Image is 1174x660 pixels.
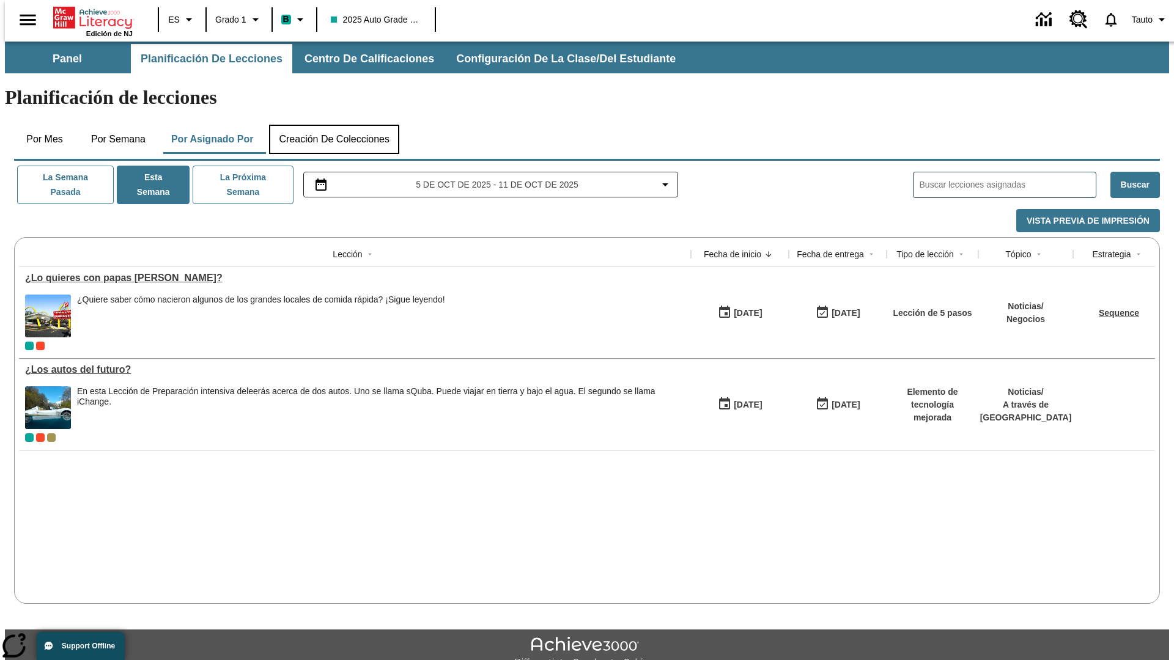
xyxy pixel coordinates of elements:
div: Test 1 [36,433,45,442]
a: Notificaciones [1095,4,1127,35]
p: Lección de 5 pasos [893,307,972,320]
button: Sort [864,247,879,262]
button: Centro de calificaciones [295,44,444,73]
button: Sort [363,247,377,262]
p: Negocios [1006,313,1045,326]
button: Por mes [14,125,75,154]
button: Grado: Grado 1, Elige un grado [210,9,268,31]
div: En esta Lección de Preparación intensiva de [77,386,685,407]
button: La próxima semana [193,166,293,204]
a: Portada [53,5,133,30]
input: Buscar lecciones asignadas [920,176,1096,194]
button: Configuración de la clase/del estudiante [446,44,685,73]
img: Un automóvil de alta tecnología flotando en el agua. [25,386,71,429]
div: Portada [53,4,133,37]
span: Panel [53,52,82,66]
span: B [283,12,289,27]
button: Sort [954,247,969,262]
div: ¿Lo quieres con papas fritas? [25,273,685,284]
button: Abrir el menú lateral [10,2,46,38]
button: La semana pasada [17,166,114,204]
button: Creación de colecciones [269,125,399,154]
button: Seleccione el intervalo de fechas opción del menú [309,177,673,192]
div: Fecha de entrega [797,248,864,260]
a: ¿Los autos del futuro? , Lecciones [25,364,685,375]
span: 2025 Auto Grade 1 A [331,13,421,26]
button: Boost El color de la clase es verde turquesa. Cambiar el color de la clase. [276,9,312,31]
div: Tipo de lección [896,248,954,260]
button: 07/20/26: Último día en que podrá accederse la lección [811,301,864,324]
button: Panel [6,44,128,73]
button: Esta semana [117,166,190,204]
h1: Planificación de lecciones [5,86,1169,109]
div: Test 1 [36,342,45,350]
svg: Collapse Date Range Filter [658,177,673,192]
div: ¿Quiere saber cómo nacieron algunos de los grandes locales de comida rápida? ¡Sigue leyendo! [77,295,445,337]
button: 08/01/26: Último día en que podrá accederse la lección [811,393,864,416]
button: Buscar [1110,172,1160,198]
button: Sort [1131,247,1146,262]
button: Por asignado por [161,125,264,154]
span: Grado 1 [215,13,246,26]
div: [DATE] [734,306,762,321]
div: Estrategia [1092,248,1131,260]
div: 2025 Auto Grade 1 [47,433,56,442]
div: Subbarra de navegación [5,44,687,73]
span: Support Offline [62,642,115,650]
p: Elemento de tecnología mejorada [893,386,972,424]
div: Fecha de inicio [704,248,761,260]
p: A través de [GEOGRAPHIC_DATA] [980,398,1072,424]
span: Planificación de lecciones [141,52,282,66]
a: Centro de recursos, Se abrirá en una pestaña nueva. [1062,3,1095,36]
div: En esta Lección de Preparación intensiva de leerás acerca de dos autos. Uno se llama sQuba. Puede... [77,386,685,429]
span: Tauto [1132,13,1153,26]
a: ¿Lo quieres con papas fritas?, Lecciones [25,273,685,284]
a: Centro de información [1028,3,1062,37]
div: [DATE] [734,397,762,413]
div: ¿Los autos del futuro? [25,364,685,375]
div: ¿Quiere saber cómo nacieron algunos de los grandes locales de comida rápida? ¡Sigue leyendo! [77,295,445,305]
div: Clase actual [25,342,34,350]
span: ES [168,13,180,26]
a: Sequence [1099,308,1139,318]
p: Noticias / [1006,300,1045,313]
button: Support Offline [37,632,125,660]
div: Lección [333,248,362,260]
div: [DATE] [832,306,860,321]
div: Tópico [1005,248,1031,260]
img: Uno de los primeros locales de McDonald's, con el icónico letrero rojo y los arcos amarillos. [25,295,71,337]
button: Vista previa de impresión [1016,209,1160,233]
button: Por semana [81,125,155,154]
span: Edición de NJ [86,30,133,37]
span: Centro de calificaciones [305,52,434,66]
testabrev: leerás acerca de dos autos. Uno se llama sQuba. Puede viajar en tierra y bajo el agua. El segundo... [77,386,655,406]
button: Sort [1032,247,1046,262]
div: [DATE] [832,397,860,413]
button: Lenguaje: ES, Selecciona un idioma [163,9,202,31]
button: Planificación de lecciones [131,44,292,73]
span: Configuración de la clase/del estudiante [456,52,676,66]
div: Subbarra de navegación [5,42,1169,73]
span: 5 de oct de 2025 - 11 de oct de 2025 [416,178,578,191]
div: Clase actual [25,433,34,442]
button: 07/01/25: Primer día en que estuvo disponible la lección [714,393,766,416]
button: Sort [761,247,776,262]
button: Perfil/Configuración [1127,9,1174,31]
button: 07/14/25: Primer día en que estuvo disponible la lección [714,301,766,324]
p: Noticias / [980,386,1072,398]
